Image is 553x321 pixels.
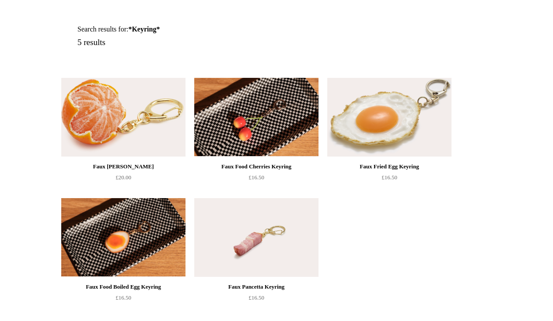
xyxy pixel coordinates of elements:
[115,174,131,181] span: £20.00
[248,174,264,181] span: £16.50
[248,294,264,301] span: £16.50
[327,78,451,157] a: Faux Fried Egg Keyring Faux Fried Egg Keyring
[63,161,183,172] div: Faux [PERSON_NAME]
[194,78,318,157] a: Faux Food Cherries Keyring Faux Food Cherries Keyring
[61,78,185,157] img: Faux Clementine Keyring
[194,78,318,157] img: Faux Food Cherries Keyring
[381,174,397,181] span: £16.50
[77,25,287,33] h1: Search results for:
[61,198,185,277] img: Faux Food Boiled Egg Keyring
[329,161,449,172] div: Faux Fried Egg Keyring
[61,161,185,197] a: Faux [PERSON_NAME] £20.00
[327,78,451,157] img: Faux Fried Egg Keyring
[61,198,185,277] a: Faux Food Boiled Egg Keyring Faux Food Boiled Egg Keyring
[196,161,316,172] div: Faux Food Cherries Keyring
[194,161,318,197] a: Faux Food Cherries Keyring £16.50
[194,198,318,277] img: Faux Pancetta Keyring
[194,282,318,318] a: Faux Pancetta Keyring £16.50
[63,282,183,292] div: Faux Food Boiled Egg Keyring
[61,282,185,318] a: Faux Food Boiled Egg Keyring £16.50
[115,294,131,301] span: £16.50
[194,198,318,277] a: Faux Pancetta Keyring Faux Pancetta Keyring
[327,161,451,197] a: Faux Fried Egg Keyring £16.50
[77,38,287,48] h5: 5 results
[196,282,316,292] div: Faux Pancetta Keyring
[61,78,185,157] a: Faux Clementine Keyring Faux Clementine Keyring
